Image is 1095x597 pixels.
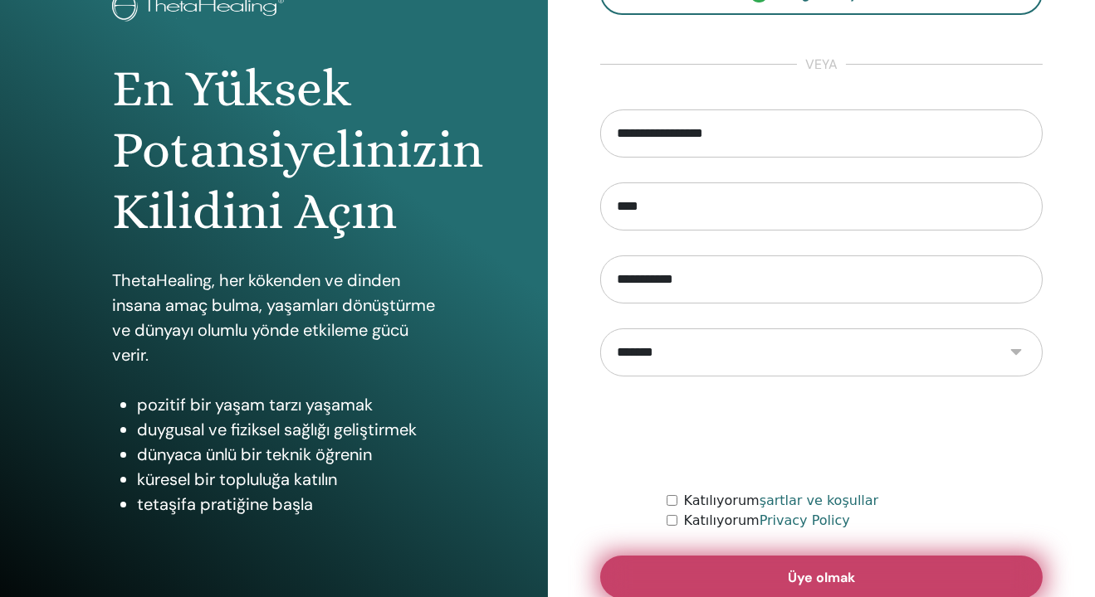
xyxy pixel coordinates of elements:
[684,491,879,511] label: Katılıyorum
[137,417,436,442] li: duygusal ve fiziksel sağlığı geliştirmek
[684,511,850,531] label: Katılıyorum
[760,512,850,528] a: Privacy Policy
[112,58,436,243] h1: En Yüksek Potansiyelinizin Kilidini Açın
[797,55,846,75] span: veya
[137,467,436,492] li: küresel bir topluluğa katılın
[137,392,436,417] li: pozitif bir yaşam tarzı yaşamak
[695,401,947,466] iframe: To enrich screen reader interactions, please activate Accessibility in Grammarly extension settings
[137,442,436,467] li: dünyaca ünlü bir teknik öğrenin
[788,569,855,586] span: Üye olmak
[112,268,436,367] p: ThetaHealing, her kökenden ve dinden insana amaç bulma, yaşamları dönüştürme ve dünyayı olumlu yö...
[760,493,879,508] a: şartlar ve koşullar
[137,492,436,517] li: tetaşifa pratiğine başla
